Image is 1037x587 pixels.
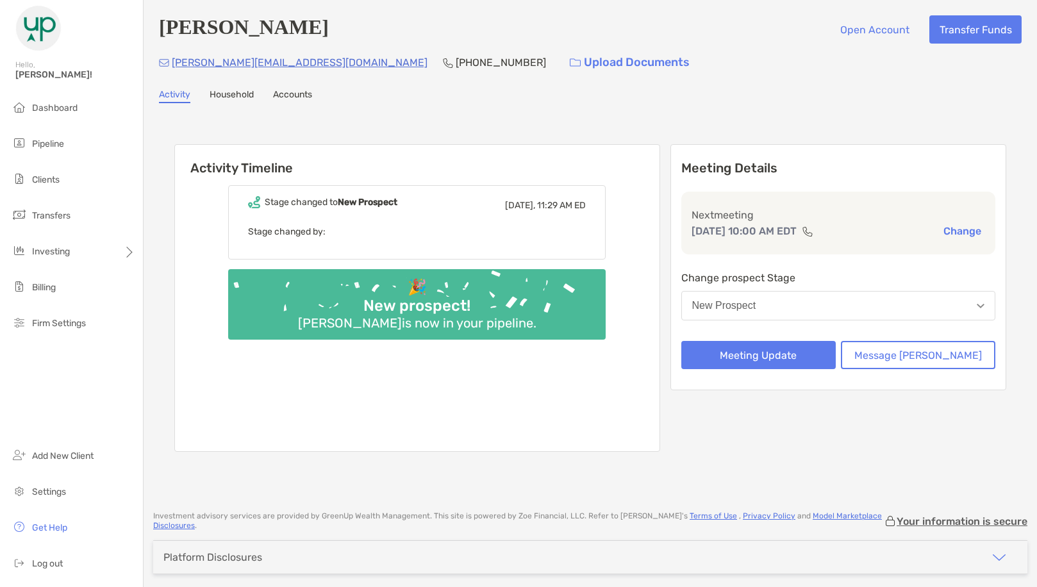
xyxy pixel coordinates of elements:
img: clients icon [12,171,27,186]
button: New Prospect [681,291,996,320]
span: Dashboard [32,103,78,113]
img: button icon [570,58,581,67]
img: add_new_client icon [12,447,27,463]
p: [PHONE_NUMBER] [456,54,546,70]
img: icon arrow [991,550,1007,565]
img: billing icon [12,279,27,294]
h4: [PERSON_NAME] [159,15,329,44]
div: New Prospect [692,300,756,311]
img: transfers icon [12,207,27,222]
a: Terms of Use [690,511,737,520]
a: Upload Documents [561,49,698,76]
span: Pipeline [32,138,64,149]
span: Add New Client [32,451,94,461]
span: Settings [32,486,66,497]
div: 🎉 [402,278,432,297]
span: [DATE], [505,200,535,211]
span: Log out [32,558,63,569]
img: communication type [802,226,813,236]
span: Get Help [32,522,67,533]
p: Your information is secure [897,515,1027,527]
span: [PERSON_NAME]! [15,69,135,80]
img: Phone Icon [443,58,453,68]
button: Change [940,224,985,238]
img: pipeline icon [12,135,27,151]
a: Activity [159,89,190,103]
span: Clients [32,174,60,185]
p: Investment advisory services are provided by GreenUp Wealth Management . This site is powered by ... [153,511,884,531]
img: dashboard icon [12,99,27,115]
img: Confetti [228,269,606,329]
a: Model Marketplace Disclosures [153,511,882,530]
span: 11:29 AM ED [537,200,586,211]
p: [DATE] 10:00 AM EDT [692,223,797,239]
p: Meeting Details [681,160,996,176]
img: Open dropdown arrow [977,304,984,308]
div: Stage changed to [265,197,397,208]
div: Platform Disclosures [163,551,262,563]
div: [PERSON_NAME] is now in your pipeline. [293,315,542,331]
span: Transfers [32,210,71,221]
span: Billing [32,282,56,293]
h6: Activity Timeline [175,145,660,176]
img: Event icon [248,196,260,208]
button: Transfer Funds [929,15,1022,44]
div: New prospect! [358,297,476,315]
img: investing icon [12,243,27,258]
p: Change prospect Stage [681,270,996,286]
img: Email Icon [159,59,169,67]
img: Zoe Logo [15,5,62,51]
p: Next meeting [692,207,986,223]
a: Privacy Policy [743,511,795,520]
img: get-help icon [12,519,27,534]
img: firm-settings icon [12,315,27,330]
a: Accounts [273,89,312,103]
a: Household [210,89,254,103]
p: Stage changed by: [248,224,586,240]
span: Firm Settings [32,318,86,329]
button: Meeting Update [681,341,836,369]
p: [PERSON_NAME][EMAIL_ADDRESS][DOMAIN_NAME] [172,54,427,70]
button: Message [PERSON_NAME] [841,341,995,369]
img: logout icon [12,555,27,570]
button: Open Account [830,15,919,44]
img: settings icon [12,483,27,499]
span: Investing [32,246,70,257]
b: New Prospect [338,197,397,208]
